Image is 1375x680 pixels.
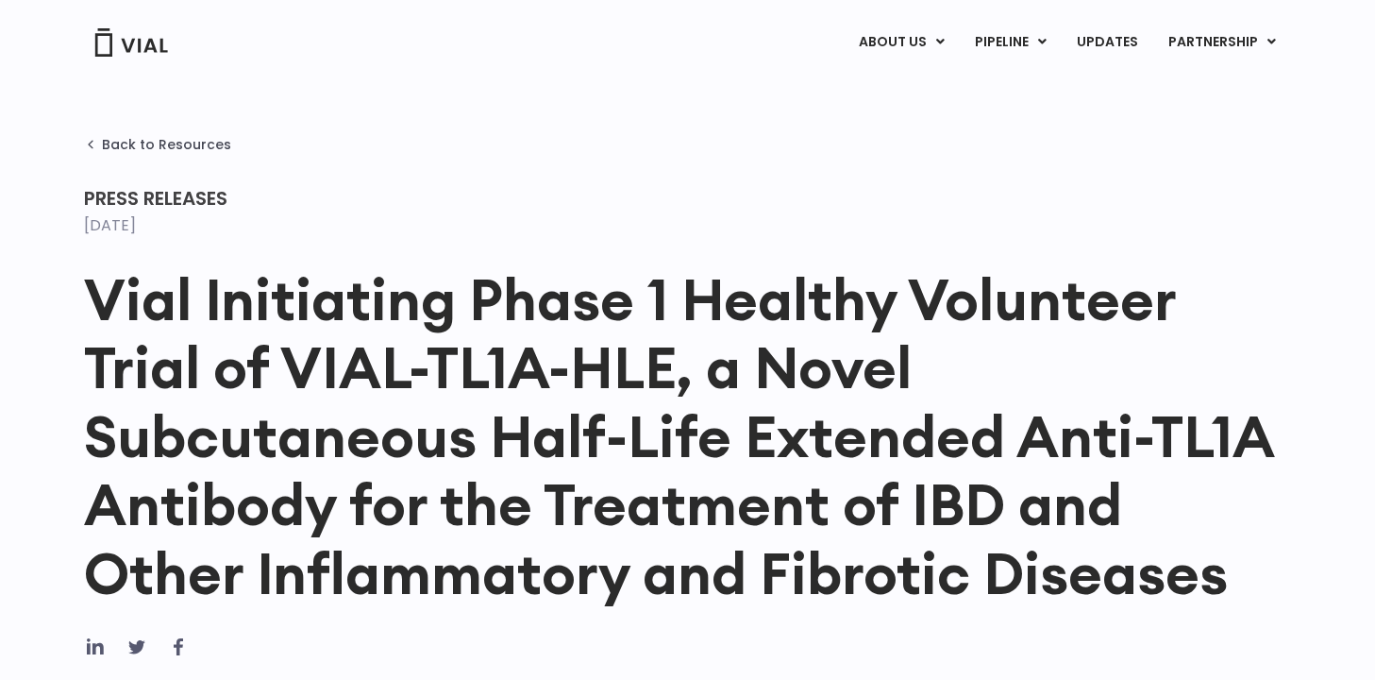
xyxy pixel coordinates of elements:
time: [DATE] [84,214,136,236]
a: ABOUT USMenu Toggle [844,26,959,59]
a: UPDATES [1062,26,1152,59]
span: Press Releases [84,185,227,212]
div: Share on facebook [167,636,190,658]
div: Share on linkedin [84,636,107,658]
img: Vial Logo [93,28,169,57]
a: Back to Resources [84,137,231,152]
div: Share on twitter [126,636,148,658]
a: PIPELINEMenu Toggle [960,26,1061,59]
h1: Vial Initiating Phase 1 Healthy Volunteer Trial of VIAL-TL1A-HLE, a Novel Subcutaneous Half-Life ... [84,265,1292,607]
a: PARTNERSHIPMenu Toggle [1153,26,1291,59]
span: Back to Resources [102,137,231,152]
